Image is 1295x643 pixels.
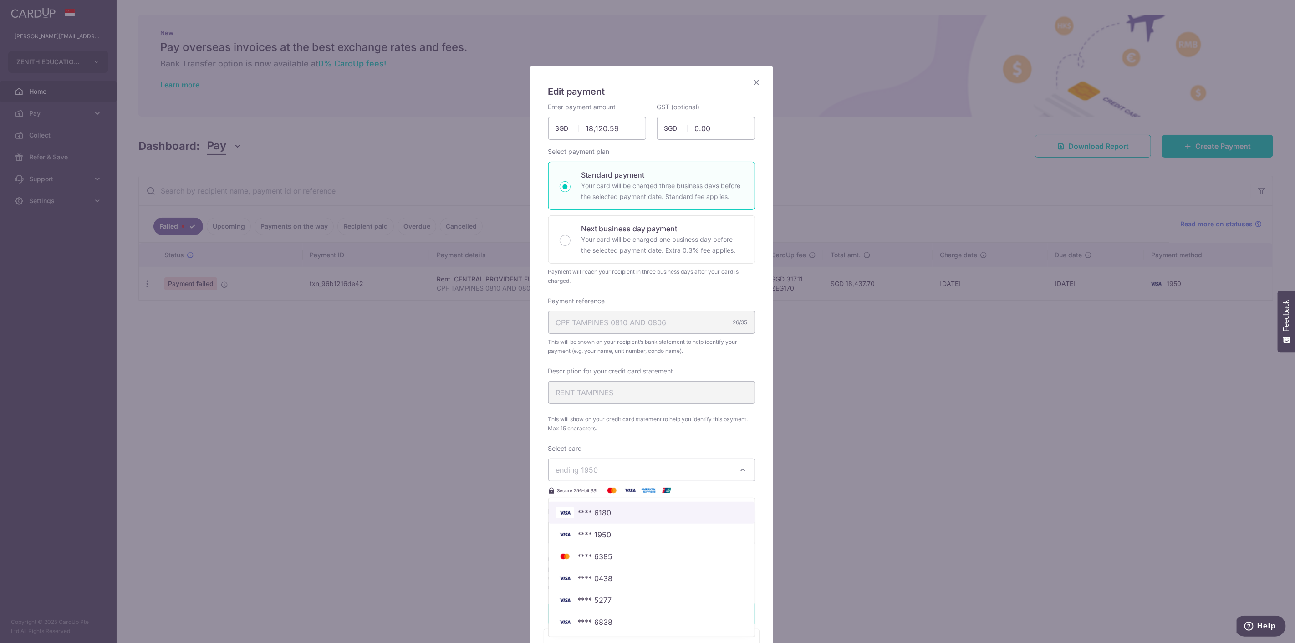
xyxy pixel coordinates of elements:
p: Your card will be charged three business days before the selected payment date. Standard fee appl... [581,180,744,202]
span: This will show on your credit card statement to help you identify this payment. Max 15 characters. [548,415,755,433]
label: Description for your credit card statement [548,367,673,376]
button: Feedback - Show survey [1278,291,1295,352]
span: SGD [664,124,688,133]
span: Feedback [1282,300,1290,332]
img: Bank Card [556,551,574,562]
img: American Express [639,485,658,496]
label: GST (optional) [657,102,700,112]
span: Secure 256-bit SSL [557,487,599,494]
img: Bank Card [556,595,574,606]
p: Your card will be charged one business day before the selected payment date. Extra 0.3% fee applies. [581,234,744,256]
button: ending 1950 [548,459,755,481]
span: This will be shown on your recipient’s bank statement to help identify your payment (e.g. your na... [548,337,755,356]
img: Bank Card [556,617,574,628]
label: Select payment plan [548,147,610,156]
img: Mastercard [603,485,621,496]
img: UnionPay [658,485,676,496]
div: 26/35 [733,318,748,327]
label: Payment reference [548,296,605,306]
h5: Edit payment [548,84,755,99]
img: Bank Card [556,573,574,584]
span: ending 1950 [556,465,598,475]
p: Next business day payment [581,223,744,234]
p: Standard payment [581,169,744,180]
img: Bank Card [556,507,574,518]
img: Bank Card [556,529,574,540]
iframe: Opens a widget where you can find more information [1237,616,1286,638]
input: 0.00 [548,117,646,140]
div: Payment will reach your recipient in three business days after your card is charged. [548,267,755,286]
button: Close [751,77,762,88]
span: SGD [556,124,579,133]
img: Visa [621,485,639,496]
input: 0.00 [657,117,755,140]
label: Enter payment amount [548,102,616,112]
label: Select card [548,444,582,453]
